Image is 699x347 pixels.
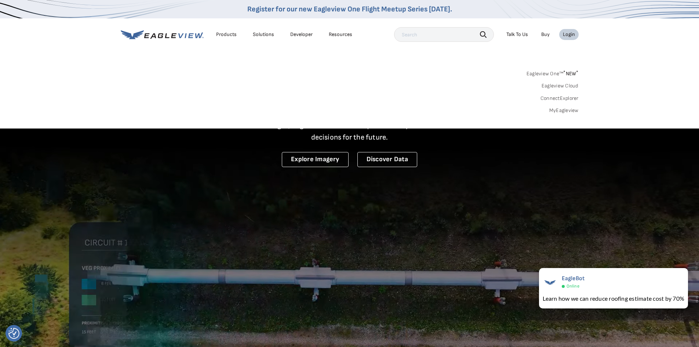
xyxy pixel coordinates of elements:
a: ConnectExplorer [540,95,579,102]
a: Explore Imagery [282,152,349,167]
div: Solutions [253,31,274,38]
a: Eagleview Cloud [542,83,579,89]
a: Discover Data [357,152,417,167]
button: Consent Preferences [8,328,19,339]
span: EagleBot [562,275,585,282]
a: Buy [541,31,550,38]
div: Login [563,31,575,38]
div: Products [216,31,237,38]
span: NEW [563,71,578,77]
a: Developer [290,31,313,38]
div: Resources [329,31,352,38]
a: Register for our new Eagleview One Flight Meetup Series [DATE]. [247,5,452,14]
span: Online [567,283,579,289]
div: Talk To Us [506,31,528,38]
img: EagleBot [543,275,557,290]
a: MyEagleview [549,107,579,114]
input: Search [394,27,494,42]
div: Learn how we can reduce roofing estimate cost by 70% [543,294,684,303]
a: Eagleview One™*NEW* [527,68,579,77]
img: Revisit consent button [8,328,19,339]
